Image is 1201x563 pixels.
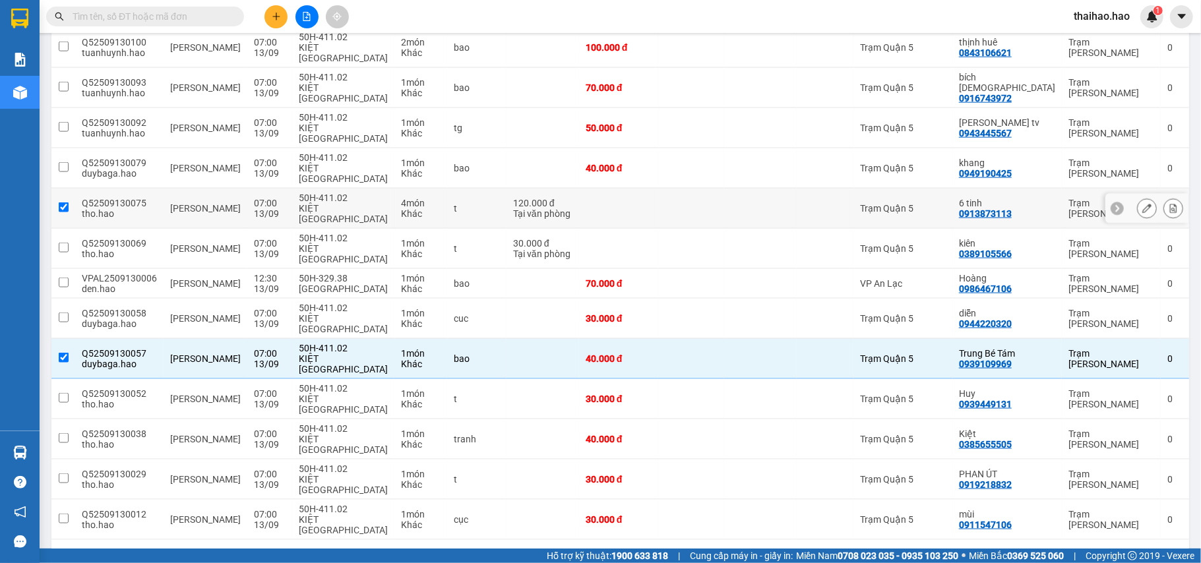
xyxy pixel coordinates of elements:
span: thaihao.hao [1063,8,1140,24]
img: solution-icon [13,53,27,67]
span: [PERSON_NAME] [170,514,241,525]
button: file-add [295,5,319,28]
span: 1 [1155,6,1160,15]
div: 07:00 [254,117,286,128]
div: 13/09 [254,399,286,409]
div: 13/09 [254,168,286,179]
div: 0 [1167,278,1200,289]
div: Trạm [PERSON_NAME] [1068,37,1154,58]
div: 13/09 [254,128,286,138]
div: 1 món [401,308,441,318]
div: tuanhuynh.hao [82,88,157,98]
div: Khác [401,283,441,294]
div: 07:00 [254,198,286,208]
div: 6 tinh [959,198,1055,208]
div: Trạm [PERSON_NAME] [1068,158,1154,179]
div: 50H-411.02 [299,193,388,203]
span: message [14,535,26,548]
div: KIỆT [GEOGRAPHIC_DATA] [299,394,388,415]
div: Trạm Quận 5 [860,313,946,324]
div: 07:00 [254,37,286,47]
div: tho.hao [82,519,157,530]
div: 1 món [401,158,441,168]
div: KIỆT [GEOGRAPHIC_DATA] [299,203,388,224]
div: Q52509130100 [82,37,157,47]
div: 0 [1167,394,1200,404]
div: 1 món [401,509,441,519]
div: duybaga.hao [82,318,157,329]
span: | [678,548,680,563]
div: Khác [401,208,441,219]
div: nguyen duy tv [959,117,1055,128]
div: Trạm [PERSON_NAME] [1068,469,1154,490]
div: 07:00 [254,77,286,88]
span: Cung cấp máy in - giấy in: [690,548,793,563]
div: Trạm [PERSON_NAME] [1068,308,1154,329]
div: tuanhuynh.hao [82,47,157,58]
div: 0943445567 [959,128,1012,138]
div: Khác [401,479,441,490]
div: 30.000 đ [586,474,652,485]
button: aim [326,5,349,28]
div: 07:00 [254,348,286,359]
div: Q52509130038 [82,429,157,439]
img: logo-vxr [11,9,28,28]
div: tg [454,123,500,133]
div: Khác [401,519,441,530]
span: file-add [302,12,311,21]
div: 40.000 đ [586,353,652,364]
strong: 0708 023 035 - 0935 103 250 [838,550,958,561]
span: question-circle [14,476,26,489]
div: Trạm Quận 5 [860,163,946,173]
div: 13/09 [254,249,286,259]
div: tranh [454,434,500,444]
div: Trạm [PERSON_NAME] [1068,348,1154,369]
div: 120.000 đ [513,198,572,208]
div: kiên [959,238,1055,249]
div: 1 món [401,429,441,439]
div: 0949190425 [959,168,1012,179]
div: Q52509130093 [82,77,157,88]
div: 0944220320 [959,318,1012,329]
div: 0939109969 [959,359,1012,369]
div: 07:00 [254,308,286,318]
div: 50H-411.02 [299,72,388,82]
div: 07:00 [254,158,286,168]
div: 0 [1167,82,1200,93]
span: Miền Nam [796,548,958,563]
div: Q52509130052 [82,388,157,399]
div: 40.000 đ [586,163,652,173]
div: 50H-411.02 [299,463,388,474]
div: cục [454,514,500,525]
sup: 1 [1154,6,1163,15]
div: Khác [401,88,441,98]
div: tho.hao [82,208,157,219]
div: 50H-411.02 [299,504,388,514]
div: 0919218832 [959,479,1012,490]
button: plus [264,5,288,28]
div: KIỆT [GEOGRAPHIC_DATA] [299,243,388,264]
div: Huy [959,388,1055,399]
div: 07:00 [254,429,286,439]
div: bao [454,353,500,364]
div: Q52509130069 [82,238,157,249]
div: 12:30 [254,273,286,283]
div: Khác [401,359,441,369]
div: thịnh huê [959,37,1055,47]
div: t [454,394,500,404]
div: Trạm Quận 5 [860,203,946,214]
div: Trạm Quận 5 [860,474,946,485]
img: icon-new-feature [1146,11,1158,22]
div: 13/09 [254,318,286,329]
div: Tại văn phòng [513,208,572,219]
span: | [1074,548,1076,563]
div: Trạm Quận 5 [860,123,946,133]
span: [PERSON_NAME] [170,163,241,173]
div: Kiệt [959,429,1055,439]
div: 50H-411.02 [299,233,388,243]
span: plus [272,12,281,21]
div: 0 [1167,313,1200,324]
div: mùi [959,509,1055,519]
div: Tại văn phòng [513,249,572,259]
div: 30.000 đ [586,394,652,404]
